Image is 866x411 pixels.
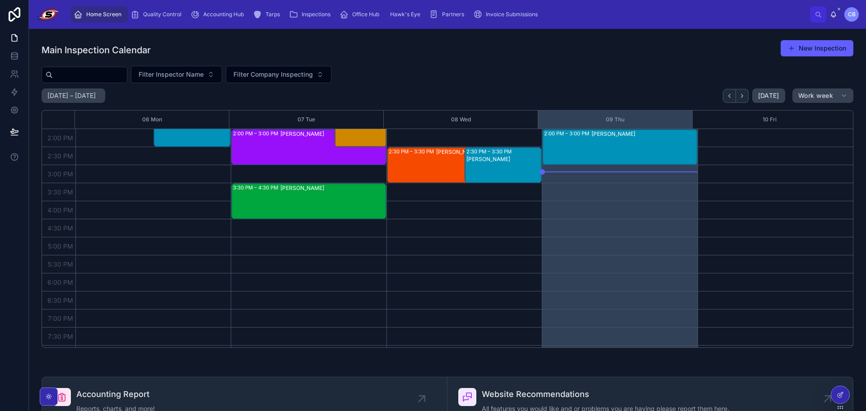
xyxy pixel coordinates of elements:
[232,184,386,219] div: 3:30 PM – 4:30 PM[PERSON_NAME]
[36,7,60,22] img: App logo
[42,44,151,56] h1: Main Inspection Calendar
[335,111,386,147] div: 1:30 PM – 2:30 PM[PERSON_NAME]
[758,92,779,100] span: [DATE]
[436,148,518,156] div: [PERSON_NAME]
[352,11,379,18] span: Office Hub
[792,88,853,103] button: Work week
[543,129,697,165] div: 2:00 PM – 3:00 PM[PERSON_NAME]
[46,332,75,340] span: 7:30 PM
[86,11,121,18] span: Home Screen
[390,11,420,18] span: Hawk's Eye
[45,170,75,178] span: 3:00 PM
[482,388,729,401] span: Website Recommendations
[143,11,182,18] span: Quality Control
[71,6,128,23] a: Home Screen
[128,6,188,23] a: Quality Control
[337,6,386,23] a: Office Hub
[763,111,777,129] button: 10 Fri
[250,6,286,23] a: Tarps
[232,129,386,165] div: 2:00 PM – 3:00 PM[PERSON_NAME]
[45,224,75,232] span: 4:30 PM
[286,6,337,23] a: Inspections
[848,11,856,18] span: CB
[46,242,75,250] span: 5:00 PM
[226,66,331,83] button: Select Button
[466,156,541,163] div: [PERSON_NAME]
[606,111,624,129] button: 09 Thu
[798,92,833,100] span: Work week
[451,111,471,129] button: 08 Wed
[591,130,696,138] div: [PERSON_NAME]
[470,6,544,23] a: Invoice Submissions
[466,148,514,155] div: 2:30 PM – 3:30 PM
[45,152,75,160] span: 2:30 PM
[387,148,518,183] div: 2:30 PM – 3:30 PM[PERSON_NAME]
[131,66,222,83] button: Select Button
[427,6,470,23] a: Partners
[46,314,75,322] span: 7:00 PM
[45,278,75,286] span: 6:00 PM
[188,6,250,23] a: Accounting Hub
[752,88,785,103] button: [DATE]
[142,111,162,129] button: 06 Mon
[442,11,464,18] span: Partners
[723,89,736,103] button: Back
[389,148,436,155] div: 2:30 PM – 3:30 PM
[386,6,427,23] a: Hawk's Eye
[265,11,280,18] span: Tarps
[544,130,591,137] div: 2:00 PM – 3:00 PM
[280,185,385,192] div: [PERSON_NAME]
[781,40,853,56] button: New Inspection
[233,130,280,137] div: 2:00 PM – 3:00 PM
[45,188,75,196] span: 3:30 PM
[233,70,313,79] span: Filter Company Inspecting
[76,388,155,401] span: Accounting Report
[465,148,542,183] div: 2:30 PM – 3:30 PM[PERSON_NAME]
[486,11,538,18] span: Invoice Submissions
[302,11,331,18] span: Inspections
[45,296,75,304] span: 6:30 PM
[46,260,75,268] span: 5:30 PM
[280,130,385,138] div: [PERSON_NAME]
[154,111,231,147] div: 1:30 PM – 2:30 PM[PERSON_NAME]
[47,91,96,100] h2: [DATE] – [DATE]
[139,70,204,79] span: Filter Inspector Name
[233,184,280,191] div: 3:30 PM – 4:30 PM
[298,111,315,129] button: 07 Tue
[736,89,749,103] button: Next
[203,11,244,18] span: Accounting Hub
[67,5,810,24] div: scrollable content
[45,206,75,214] span: 4:00 PM
[45,134,75,142] span: 2:00 PM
